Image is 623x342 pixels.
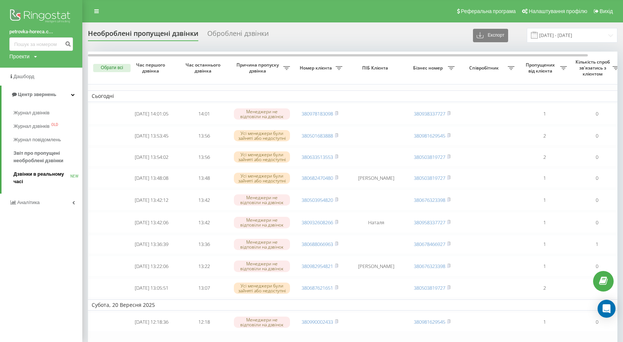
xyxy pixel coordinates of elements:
[9,28,73,36] a: petrovka-horeca.c...
[178,126,230,146] td: 13:56
[13,170,70,185] span: Дзвінки в реальному часі
[571,312,623,332] td: 0
[414,154,445,160] a: 380503819727
[518,278,571,298] td: 2
[9,37,73,51] input: Пошук за номером
[302,219,333,226] a: 380932608266
[297,65,336,71] span: Номер клієнта
[574,59,613,77] span: Кількість спроб зв'язатись з клієнтом
[13,109,49,117] span: Журнал дзвінків
[18,92,56,97] span: Центр звернень
[571,168,623,188] td: 0
[302,197,333,203] a: 380503954820
[13,120,82,133] a: Журнал дзвінківOLD
[234,283,290,294] div: Усі менеджери були зайняті або недоступні
[302,132,333,139] a: 380501683888
[13,150,79,164] span: Звіт про пропущені необроблені дзвінки
[178,168,230,188] td: 13:48
[13,74,34,79] span: Дашборд
[302,241,333,247] a: 380688066963
[13,106,82,120] a: Журнал дзвінків
[529,8,587,14] span: Налаштування профілю
[600,8,613,14] span: Вихід
[598,300,616,318] div: Open Intercom Messenger
[1,86,82,104] a: Центр звернень
[125,147,178,167] td: [DATE] 13:54:02
[414,132,445,139] a: 380981629545
[518,147,571,167] td: 2
[131,62,172,74] span: Час першого дзвінка
[178,278,230,298] td: 13:07
[234,130,290,141] div: Усі менеджери були зайняті або недоступні
[346,256,406,277] td: [PERSON_NAME]
[571,190,623,210] td: 0
[571,235,623,255] td: 1
[234,108,290,120] div: Менеджери не відповіли на дзвінок
[518,190,571,210] td: 1
[518,104,571,124] td: 1
[234,151,290,163] div: Усі менеджери були зайняті або недоступні
[518,312,571,332] td: 1
[234,261,290,272] div: Менеджери не відповіли на дзвінок
[125,278,178,298] td: [DATE] 13:05:51
[234,239,290,250] div: Менеджери не відповіли на дзвінок
[207,30,269,41] div: Оброблені дзвінки
[234,173,290,184] div: Усі менеджери були зайняті або недоступні
[518,126,571,146] td: 2
[125,212,178,233] td: [DATE] 13:42:06
[178,104,230,124] td: 14:01
[571,126,623,146] td: 0
[234,317,290,328] div: Менеджери не відповіли на дзвінок
[414,110,445,117] a: 380938337727
[571,104,623,124] td: 0
[414,175,445,181] a: 380503819727
[571,278,623,298] td: 1
[302,110,333,117] a: 380978183098
[125,190,178,210] td: [DATE] 13:42:12
[125,256,178,277] td: [DATE] 13:22:06
[13,136,61,144] span: Журнал повідомлень
[346,168,406,188] td: [PERSON_NAME]
[571,212,623,233] td: 0
[178,256,230,277] td: 13:22
[518,256,571,277] td: 1
[414,219,445,226] a: 380958337727
[125,168,178,188] td: [DATE] 13:48:08
[234,194,290,206] div: Менеджери не відповіли на дзвінок
[473,29,508,42] button: Експорт
[125,312,178,332] td: [DATE] 12:18:36
[302,263,333,269] a: 380982954821
[178,312,230,332] td: 12:18
[518,235,571,255] td: 1
[13,133,82,147] a: Журнал повідомлень
[13,147,82,167] a: Звіт про пропущені необроблені дзвінки
[178,190,230,210] td: 13:42
[571,256,623,277] td: 0
[125,235,178,255] td: [DATE] 13:36:39
[414,263,445,269] a: 380676323398
[352,65,400,71] span: ПІБ Клієнта
[125,126,178,146] td: [DATE] 13:53:45
[9,7,73,26] img: Ringostat logo
[346,212,406,233] td: Наталя
[13,123,49,130] span: Журнал дзвінків
[522,62,560,74] span: Пропущених від клієнта
[125,104,178,124] td: [DATE] 14:01:05
[414,318,445,325] a: 380981629545
[302,318,333,325] a: 380990002433
[410,65,448,71] span: Бізнес номер
[302,154,333,160] a: 380633513553
[518,168,571,188] td: 1
[518,212,571,233] td: 1
[302,284,333,291] a: 380687621651
[178,235,230,255] td: 13:36
[414,284,445,291] a: 380503819727
[88,30,198,41] div: Необроблені пропущені дзвінки
[178,147,230,167] td: 13:56
[414,197,445,203] a: 380676323398
[178,212,230,233] td: 13:42
[462,65,508,71] span: Співробітник
[13,167,82,188] a: Дзвінки в реальному часіNEW
[184,62,224,74] span: Час останнього дзвінка
[302,175,333,181] a: 380682470480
